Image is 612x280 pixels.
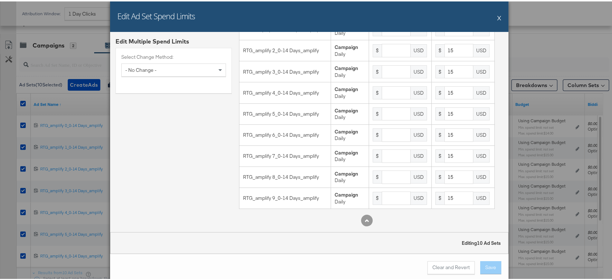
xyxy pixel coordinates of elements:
div: USD [473,169,490,182]
div: RTG_amplify 6_0-14 Days_amplify [243,130,327,137]
strong: Campaign [335,85,358,91]
div: $ [373,106,382,119]
div: RTG_amplify 8_0-14 Days_amplify [243,172,327,179]
div: $ [373,43,382,56]
strong: Campaign [335,63,358,70]
h2: Edit Ad Set Spend Limits [117,9,195,20]
span: 10 Ad Sets [477,238,501,245]
div: $ [373,64,382,77]
strong: Campaign [335,169,358,176]
span: - No Change - [125,65,156,72]
div: $ [435,64,444,77]
div: USD [473,43,490,56]
div: $ [373,127,382,140]
div: $ [373,190,382,203]
strong: Campaign [335,148,358,155]
div: $ [435,190,444,203]
div: RTG_amplify 4_0-14 Days_amplify [243,88,327,95]
div: USD [473,190,490,203]
td: Daily [331,123,369,144]
td: Daily [331,102,369,123]
div: $ [373,85,382,98]
div: $ [435,148,444,161]
div: USD [411,190,427,203]
div: RTG_amplify 9_0-14 Days_amplify [243,193,327,200]
div: USD [411,43,427,56]
strong: Editing [462,238,501,245]
div: RTG_amplify 5_0-14 Days_amplify [243,109,327,116]
div: $ [435,106,444,119]
div: USD [473,64,490,77]
div: $ [373,169,382,182]
strong: Campaign [335,127,358,133]
div: USD [473,85,490,98]
div: $ [373,148,382,161]
strong: Campaign [335,106,358,112]
label: Select Change Method: [121,52,226,59]
div: USD [473,127,490,140]
div: RTG_amplify 3_0-14 Days_amplify [243,67,327,74]
strong: Campaign [335,190,358,197]
td: Daily [331,165,369,186]
div: $ [435,85,444,98]
div: USD [473,106,490,119]
div: RTG_amplify 7_0-14 Days_amplify [243,151,327,158]
div: USD [411,127,427,140]
div: USD [411,148,427,161]
td: Daily [331,186,369,207]
button: Clear and Revert [427,260,475,273]
div: USD [411,85,427,98]
td: Daily [331,144,369,165]
div: $ [435,43,444,56]
div: USD [411,106,427,119]
button: X [497,9,501,24]
div: RTG_amplify 2_0-14 Days_amplify [243,46,327,53]
div: $ [435,127,444,140]
td: Daily [331,81,369,102]
div: USD [411,169,427,182]
td: Daily [331,60,369,81]
div: USD [411,64,427,77]
td: Daily [331,39,369,60]
strong: Campaign [335,42,358,49]
div: USD [473,148,490,161]
div: $ [435,169,444,182]
div: Edit Multiple Spend Limits [116,36,232,44]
